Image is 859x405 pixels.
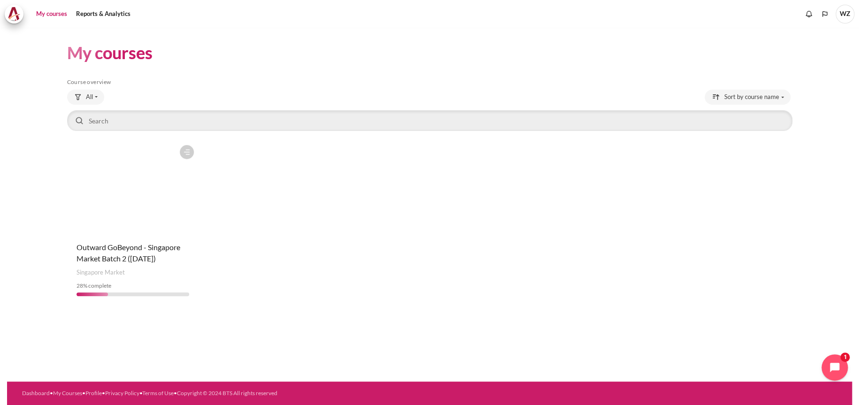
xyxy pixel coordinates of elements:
a: Terms of Use [142,390,174,397]
span: Sort by course name [724,92,779,102]
span: 28 [77,282,83,289]
button: Sorting drop-down menu [705,90,790,105]
h5: Course overview [67,78,792,86]
a: Profile [85,390,102,397]
a: Outward GoBeyond - Singapore Market Batch 2 ([DATE]) [77,243,180,263]
div: Show notification window with no new notifications [802,7,816,21]
h1: My courses [67,42,153,64]
span: All [86,92,93,102]
section: Content [7,28,852,320]
a: My Courses [53,390,82,397]
a: Copyright © 2024 BTS All rights reserved [177,390,277,397]
a: Dashboard [22,390,50,397]
a: Architeck Architeck [5,5,28,23]
a: Reports & Analytics [73,5,134,23]
button: Languages [818,7,832,21]
span: WZ [836,5,854,23]
a: My courses [33,5,70,23]
button: Grouping drop-down menu [67,90,104,105]
a: User menu [836,5,854,23]
div: • • • • • [22,389,479,397]
a: Privacy Policy [105,390,139,397]
input: Search [67,110,792,131]
div: % complete [77,282,189,290]
div: Course overview controls [67,90,792,133]
img: Architeck [8,7,21,21]
span: Singapore Market [77,268,125,277]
